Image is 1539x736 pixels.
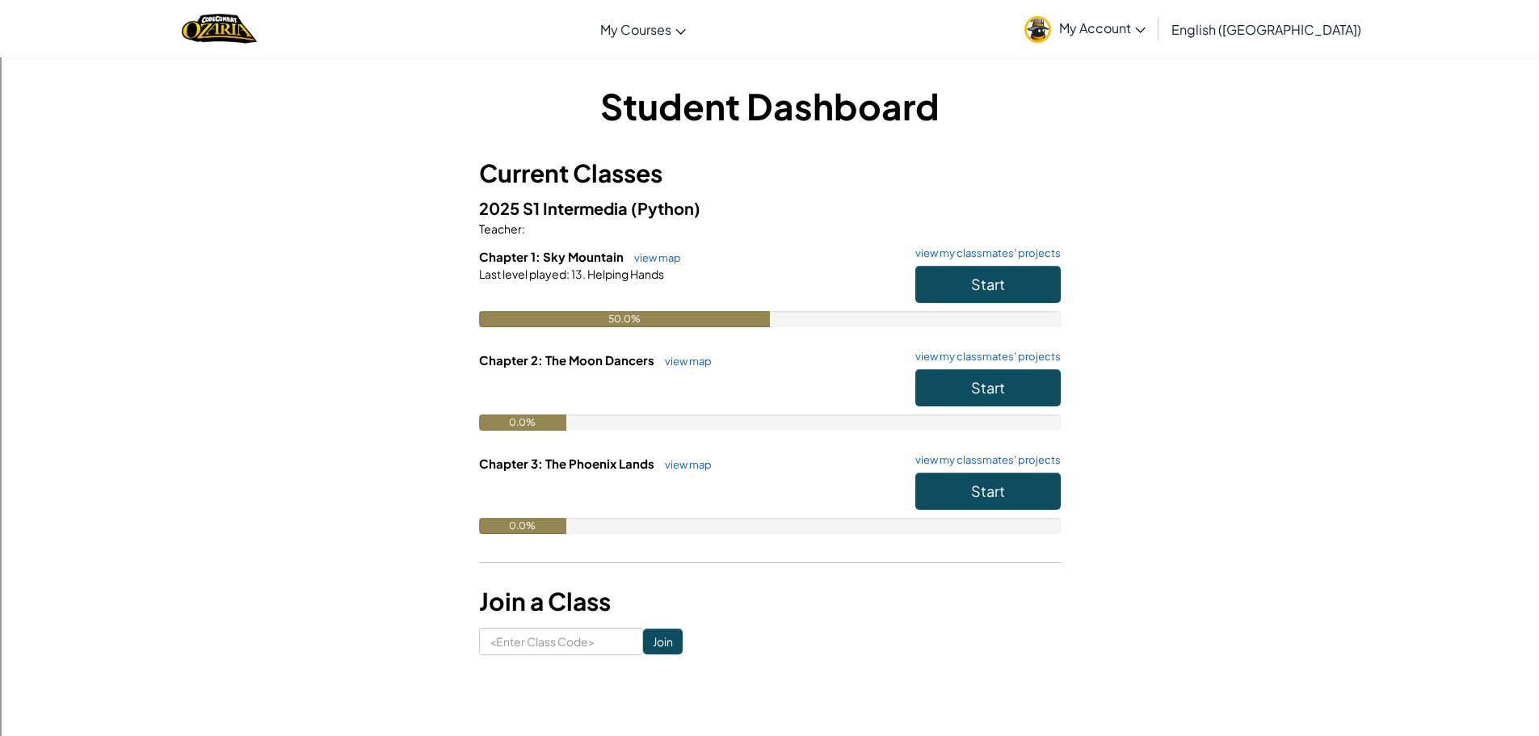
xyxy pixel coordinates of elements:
a: English ([GEOGRAPHIC_DATA]) [1163,7,1369,51]
a: My Account [1016,3,1154,54]
a: Ozaria by CodeCombat logo [182,12,257,45]
span: My Account [1059,19,1146,36]
span: My Courses [600,21,671,38]
span: English ([GEOGRAPHIC_DATA]) [1171,21,1361,38]
a: My Courses [592,7,694,51]
img: avatar [1024,16,1051,43]
img: Home [182,12,257,45]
